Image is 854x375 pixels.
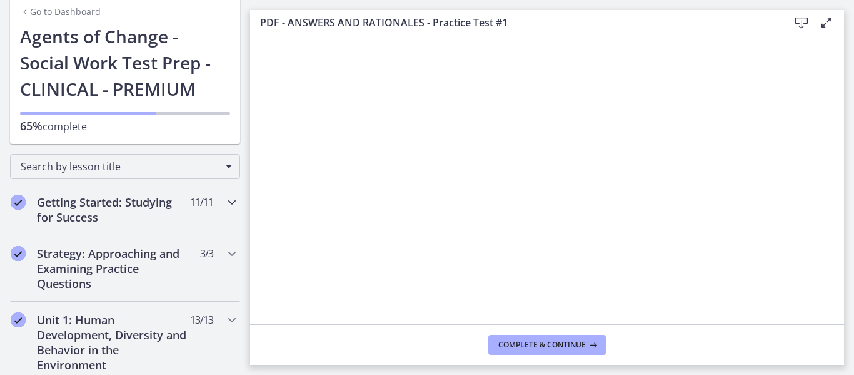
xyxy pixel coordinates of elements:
h2: Strategy: Approaching and Examining Practice Questions [37,246,189,291]
button: Complete & continue [488,335,606,355]
h3: PDF - ANSWERS AND RATIONALES - Practice Test #1 [260,15,769,30]
a: Go to Dashboard [20,6,101,18]
span: Complete & continue [498,340,586,350]
span: 13 / 13 [190,312,213,327]
span: 11 / 11 [190,195,213,210]
i: Completed [11,195,26,210]
h1: Agents of Change - Social Work Test Prep - CLINICAL - PREMIUM [20,23,230,102]
h2: Getting Started: Studying for Success [37,195,189,225]
i: Completed [11,312,26,327]
div: Search by lesson title [10,154,240,179]
span: Search by lesson title [21,160,219,173]
h2: Unit 1: Human Development, Diversity and Behavior in the Environment [37,312,189,372]
i: Completed [11,246,26,261]
span: 3 / 3 [200,246,213,261]
p: complete [20,118,230,134]
span: 65% [20,118,43,133]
